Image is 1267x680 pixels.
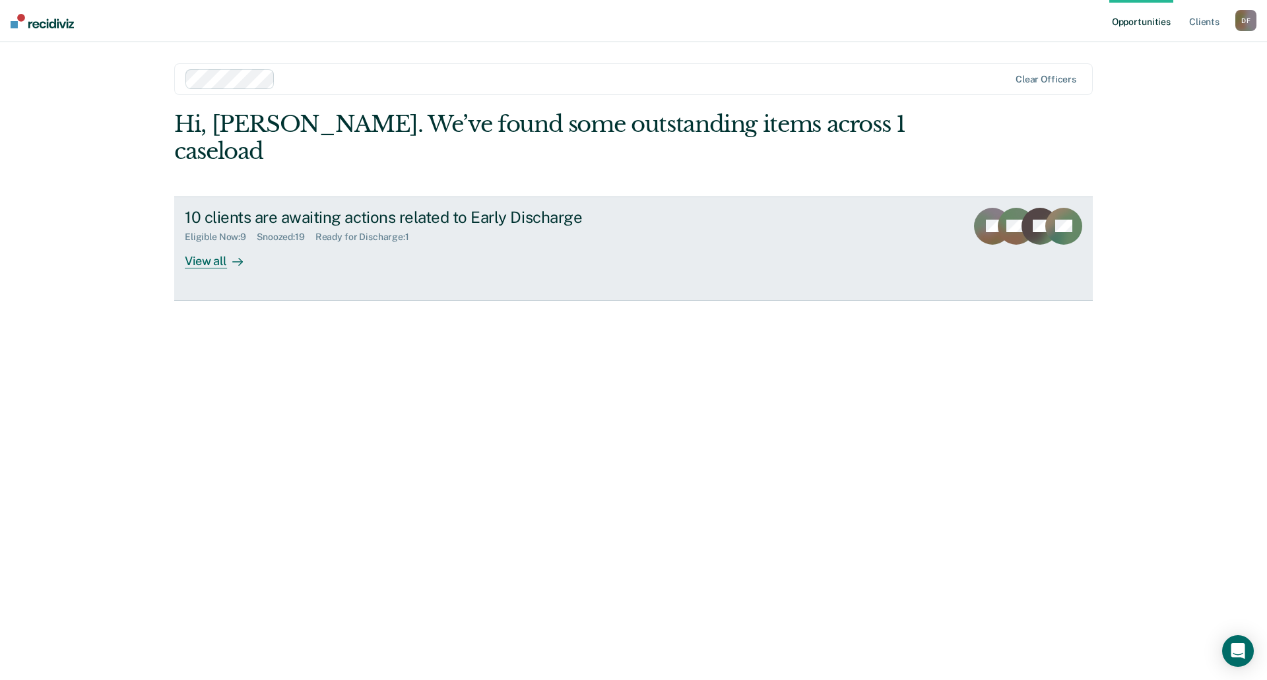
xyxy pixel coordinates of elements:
[1222,635,1254,667] div: Open Intercom Messenger
[185,208,648,227] div: 10 clients are awaiting actions related to Early Discharge
[185,232,257,243] div: Eligible Now : 9
[174,111,909,165] div: Hi, [PERSON_NAME]. We’ve found some outstanding items across 1 caseload
[11,14,74,28] img: Recidiviz
[315,232,420,243] div: Ready for Discharge : 1
[1235,10,1256,31] button: DF
[185,243,259,268] div: View all
[257,232,315,243] div: Snoozed : 19
[174,197,1093,301] a: 10 clients are awaiting actions related to Early DischargeEligible Now:9Snoozed:19Ready for Disch...
[1235,10,1256,31] div: D F
[1016,74,1076,85] div: Clear officers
